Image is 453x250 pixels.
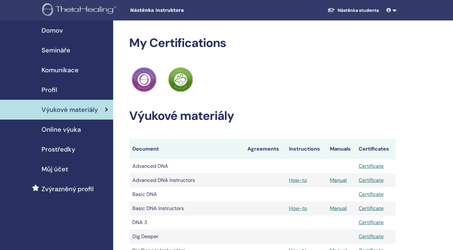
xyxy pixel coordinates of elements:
[42,85,57,95] span: Profil
[327,7,335,13] img: graduation-cap-white.svg
[338,7,379,13] font: Nástěnka studenta
[42,125,81,134] span: Online výuka
[129,230,244,244] td: Dig Deeper
[129,201,244,215] td: Basic DNA Instructors
[132,67,157,92] img: Practitioner
[330,177,347,184] a: Manual
[130,7,226,14] span: Nástěnka instruktora
[359,177,384,184] a: Certificate
[42,3,119,18] img: logo.png
[129,139,244,159] th: Document
[42,26,63,35] span: Domov
[330,205,347,212] a: Manual
[42,164,68,174] span: Můj účet
[42,184,94,194] span: Zvýrazněný profil
[42,145,75,154] span: Prostředky
[129,173,244,187] td: Advanced DNA Instructors
[327,139,355,159] th: Manuals
[168,67,193,92] img: Practitioner
[322,4,384,16] a: Nástěnka studenta
[129,109,395,123] h2: Výukové materiály
[42,45,70,55] span: Semináře
[42,105,98,114] span: Výukové materiály
[129,36,395,51] h2: My Certifications
[42,65,79,75] span: Komunikace
[359,219,384,226] a: Certificate
[355,139,395,159] th: Certificates
[289,205,307,212] a: How-to
[244,139,286,159] th: Agreements
[359,191,384,198] a: Certificate
[129,187,244,201] td: Basic DNA
[359,233,384,240] a: Certificate
[129,159,244,173] td: Advanced DNA
[286,139,327,159] th: Instructions
[359,163,384,169] a: Certificate
[359,205,384,212] a: Certificate
[129,215,244,230] td: DNA 3
[289,177,307,184] a: How-to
